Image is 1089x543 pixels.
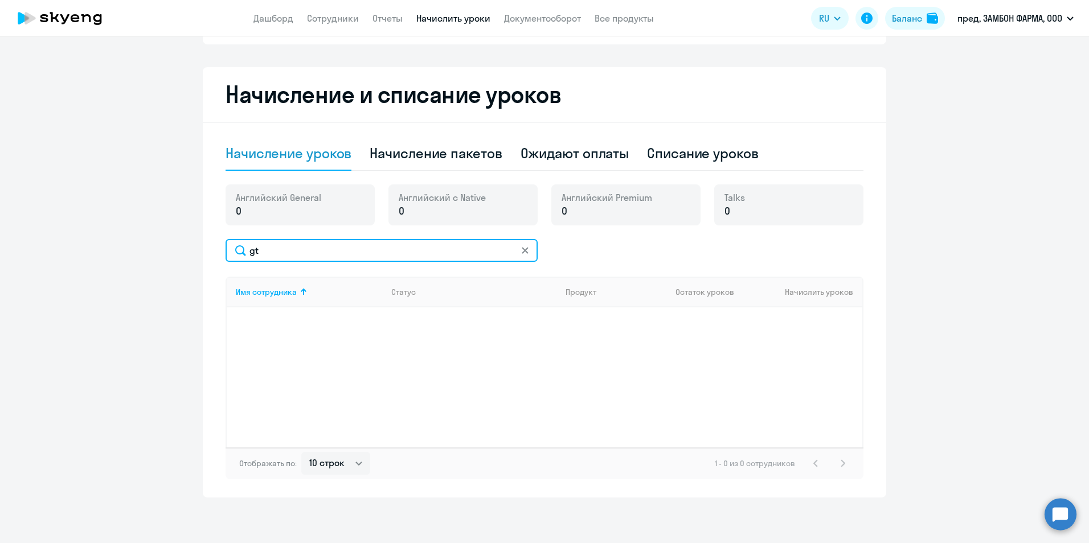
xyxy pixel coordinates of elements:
[391,287,556,297] div: Статус
[595,13,654,24] a: Все продукты
[399,191,486,204] span: Английский с Native
[724,204,730,219] span: 0
[562,204,567,219] span: 0
[819,11,829,25] span: RU
[391,287,416,297] div: Статус
[566,287,596,297] div: Продукт
[236,204,241,219] span: 0
[811,7,849,30] button: RU
[952,5,1079,32] button: пред, ЗАМБОН ФАРМА, ООО
[372,13,403,24] a: Отчеты
[307,13,359,24] a: Сотрудники
[416,13,490,24] a: Начислить уроки
[746,277,862,307] th: Начислить уроков
[521,144,629,162] div: Ожидают оплаты
[724,191,745,204] span: Talks
[892,11,922,25] div: Баланс
[239,458,297,468] span: Отображать по:
[885,7,945,30] button: Балансbalance
[566,287,667,297] div: Продукт
[957,11,1062,25] p: пред, ЗАМБОН ФАРМА, ООО
[399,204,404,219] span: 0
[236,191,321,204] span: Английский General
[226,81,863,108] h2: Начисление и списание уроков
[504,13,581,24] a: Документооборот
[370,144,502,162] div: Начисление пакетов
[226,144,351,162] div: Начисление уроков
[236,287,382,297] div: Имя сотрудника
[675,287,734,297] span: Остаток уроков
[236,287,297,297] div: Имя сотрудника
[647,144,759,162] div: Списание уроков
[226,239,538,262] input: Поиск по имени, email, продукту или статусу
[715,458,795,468] span: 1 - 0 из 0 сотрудников
[253,13,293,24] a: Дашборд
[675,287,746,297] div: Остаток уроков
[562,191,652,204] span: Английский Premium
[927,13,938,24] img: balance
